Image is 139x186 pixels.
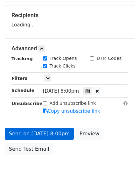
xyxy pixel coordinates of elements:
[11,12,128,28] div: Loading...
[97,55,122,62] label: UTM Codes
[11,56,33,61] strong: Tracking
[43,88,79,94] span: [DATE] 8:00pm
[11,45,128,52] h5: Advanced
[43,108,100,114] a: Copy unsubscribe link
[50,63,76,69] label: Track Clicks
[75,128,103,140] a: Preview
[50,55,77,62] label: Track Opens
[107,155,139,186] iframe: Chat Widget
[5,128,74,140] a: Send on [DATE] 8:00pm
[11,101,43,106] strong: Unsubscribe
[5,143,53,155] a: Send Test Email
[50,100,96,107] label: Add unsubscribe link
[11,12,128,19] h5: Recipients
[11,88,34,93] strong: Schedule
[11,76,28,81] strong: Filters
